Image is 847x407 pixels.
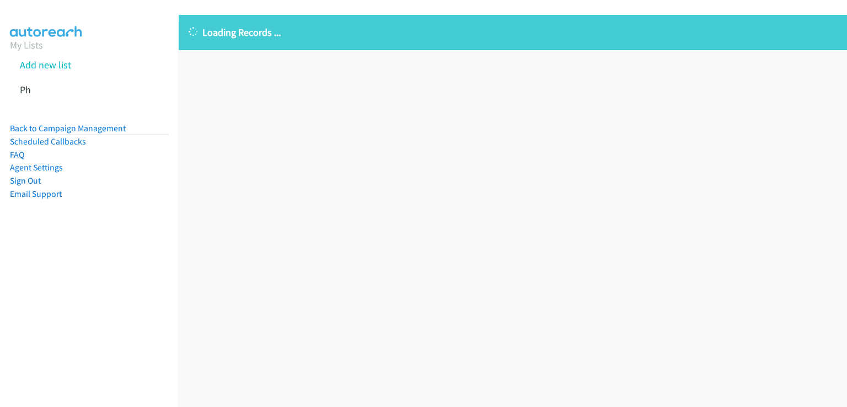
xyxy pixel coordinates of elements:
a: Sign Out [10,175,41,186]
a: Scheduled Callbacks [10,136,86,147]
p: Loading Records ... [189,25,837,40]
a: Agent Settings [10,162,63,173]
a: Back to Campaign Management [10,123,126,133]
a: My Lists [10,39,43,51]
a: Email Support [10,189,62,199]
a: FAQ [10,149,24,160]
a: Add new list [20,58,71,71]
a: Ph [20,83,31,96]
